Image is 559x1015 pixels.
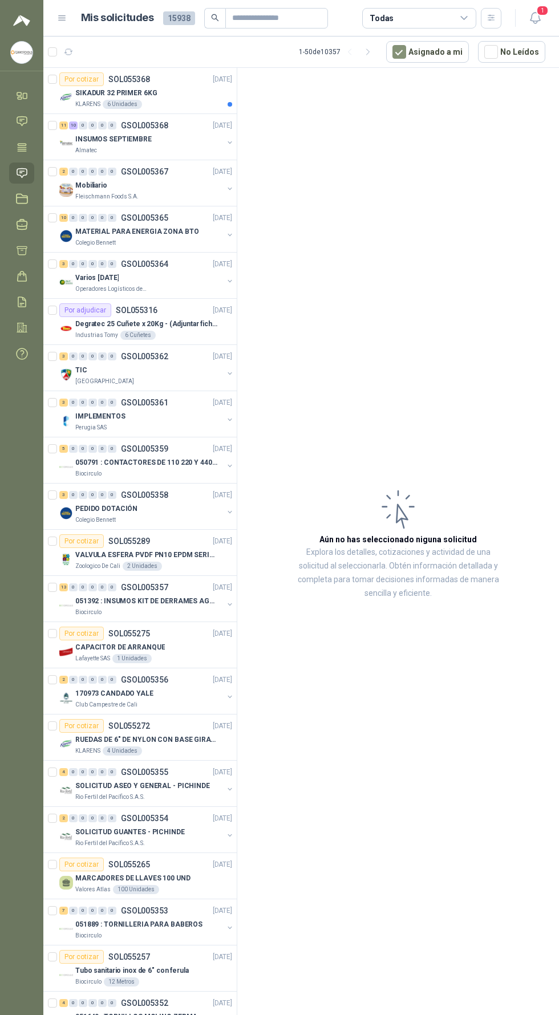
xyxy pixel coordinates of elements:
[213,536,232,547] p: [DATE]
[121,399,168,407] p: GSOL005361
[79,814,87,822] div: 0
[43,622,237,668] a: Por cotizarSOL055275[DATE] Company LogoCAPACITOR DE ARRANQUELafayette SAS1 Unidades
[88,999,97,1007] div: 0
[59,765,234,802] a: 4 0 0 0 0 0 GSOL005355[DATE] Company LogoSOLICITUD ASEO Y GENERAL - PICHINDERio Fertil del Pacífi...
[75,608,102,617] p: Biocirculo
[59,506,73,520] img: Company Logo
[79,168,87,176] div: 0
[213,628,232,639] p: [DATE]
[59,442,234,478] a: 5 0 0 0 0 0 GSOL005359[DATE] Company Logo050791 : CONTACTORES DE 110 220 Y 440 VBiocirculo
[11,42,33,63] img: Company Logo
[75,88,157,99] p: SIKADUR 32 PRIMER 6KG
[88,491,97,499] div: 0
[98,121,107,129] div: 0
[59,460,73,474] img: Company Logo
[79,491,87,499] div: 0
[98,260,107,268] div: 0
[88,676,97,684] div: 0
[108,445,116,453] div: 0
[98,676,107,684] div: 0
[88,168,97,176] div: 0
[59,396,234,432] a: 3 0 0 0 0 0 GSOL005361[DATE] Company LogoIMPLEMENTOSPerugia SAS
[108,75,150,83] p: SOL055368
[59,691,73,705] img: Company Logo
[59,350,234,386] a: 3 0 0 0 0 0 GSOL005362[DATE] Company LogoTIC[GEOGRAPHIC_DATA]
[69,583,78,591] div: 0
[108,121,116,129] div: 0
[108,860,150,868] p: SOL055265
[213,397,232,408] p: [DATE]
[88,768,97,776] div: 0
[75,100,100,109] p: KLARENS
[121,168,168,176] p: GSOL005367
[98,814,107,822] div: 0
[294,546,502,600] p: Explora los detalles, cotizaciones y actividad de una solicitud al seleccionarla. Obtén informaci...
[69,676,78,684] div: 0
[478,41,545,63] button: No Leídos
[69,999,78,1007] div: 0
[75,146,97,155] p: Almatec
[59,737,73,751] img: Company Logo
[13,14,30,27] img: Logo peakr
[59,183,73,197] img: Company Logo
[108,491,116,499] div: 0
[75,423,107,432] p: Perugia SAS
[59,999,68,1007] div: 4
[79,676,87,684] div: 0
[75,469,102,478] p: Biocirculo
[75,977,102,986] p: Biocirculo
[108,999,116,1007] div: 0
[59,907,68,915] div: 7
[103,746,142,756] div: 4 Unidades
[59,814,68,822] div: 2
[59,553,73,566] img: Company Logo
[213,767,232,778] p: [DATE]
[75,562,120,571] p: Zoologico De Cali
[213,490,232,501] p: [DATE]
[59,399,68,407] div: 3
[69,168,78,176] div: 0
[386,41,469,63] button: Asignado a mi
[121,260,168,268] p: GSOL005364
[108,907,116,915] div: 0
[43,530,237,576] a: Por cotizarSOL055289[DATE] Company LogoVALVULA ESFERA PVDF PN10 EPDM SERIE EX D 25MM CEPEX64926TR...
[213,906,232,916] p: [DATE]
[43,945,237,992] a: Por cotizarSOL055257[DATE] Company LogoTubo sanitario inox de 6" con ferulaBiocirculo12 Metros
[536,5,549,16] span: 1
[59,137,73,151] img: Company Logo
[98,352,107,360] div: 0
[43,299,237,345] a: Por adjudicarSOL055316[DATE] Company LogoDegratec 25 Cuñete x 20Kg - (Adjuntar ficha técnica)Indu...
[108,768,116,776] div: 0
[75,550,217,561] p: VALVULA ESFERA PVDF PN10 EPDM SERIE EX D 25MM CEPEX64926TREME
[59,488,234,525] a: 3 0 0 0 0 0 GSOL005358[DATE] Company LogoPEDIDO DOTACIÓNColegio Bennett
[75,515,116,525] p: Colegio Bennett
[213,259,232,270] p: [DATE]
[104,977,139,986] div: 12 Metros
[59,922,73,936] img: Company Logo
[79,121,87,129] div: 0
[75,700,137,709] p: Club Campestre de Cali
[75,839,145,848] p: Rio Fertil del Pacífico S.A.S.
[213,952,232,963] p: [DATE]
[75,688,153,699] p: 170973 CANDADO YALE
[113,885,159,894] div: 100 Unidades
[103,100,142,109] div: 6 Unidades
[98,583,107,591] div: 0
[79,260,87,268] div: 0
[75,654,110,663] p: Lafayette SAS
[59,257,234,294] a: 3 0 0 0 0 0 GSOL005364[DATE] Company LogoVarios [DATE]Operadores Logísticos del Caribe
[213,351,232,362] p: [DATE]
[121,121,168,129] p: GSOL005368
[75,365,87,376] p: TIC
[59,229,73,243] img: Company Logo
[79,583,87,591] div: 0
[75,504,137,514] p: PEDIDO DOTACIÓN
[75,885,111,894] p: Valores Atlas
[59,119,234,155] a: 11 10 0 0 0 0 GSOL005368[DATE] Company LogoINSUMOS SEPTIEMBREAlmatec
[79,399,87,407] div: 0
[525,8,545,29] button: 1
[59,830,73,843] img: Company Logo
[79,907,87,915] div: 0
[75,411,125,422] p: IMPLEMENTOS
[43,714,237,761] a: Por cotizarSOL055272[DATE] Company LogoRUEDAS DE 6" DE NYLON CON BASE GIRATORIA EN ACERO INOXIDAB...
